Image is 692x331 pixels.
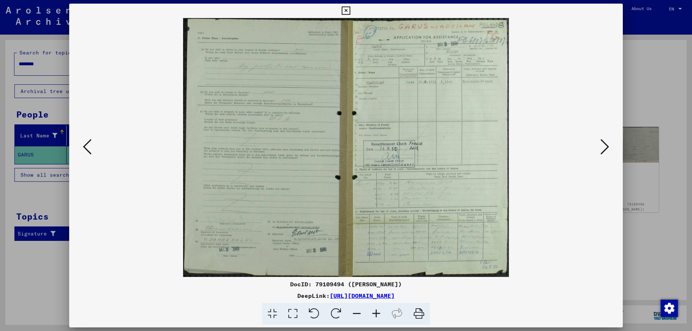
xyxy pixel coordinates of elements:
[660,299,678,317] div: Change consent
[330,292,395,299] a: [URL][DOMAIN_NAME]
[69,291,623,300] div: DeepLink:
[69,280,623,288] div: DocID: 79109494 ([PERSON_NAME])
[94,18,598,277] img: 001.jpg
[661,300,678,317] img: Change consent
